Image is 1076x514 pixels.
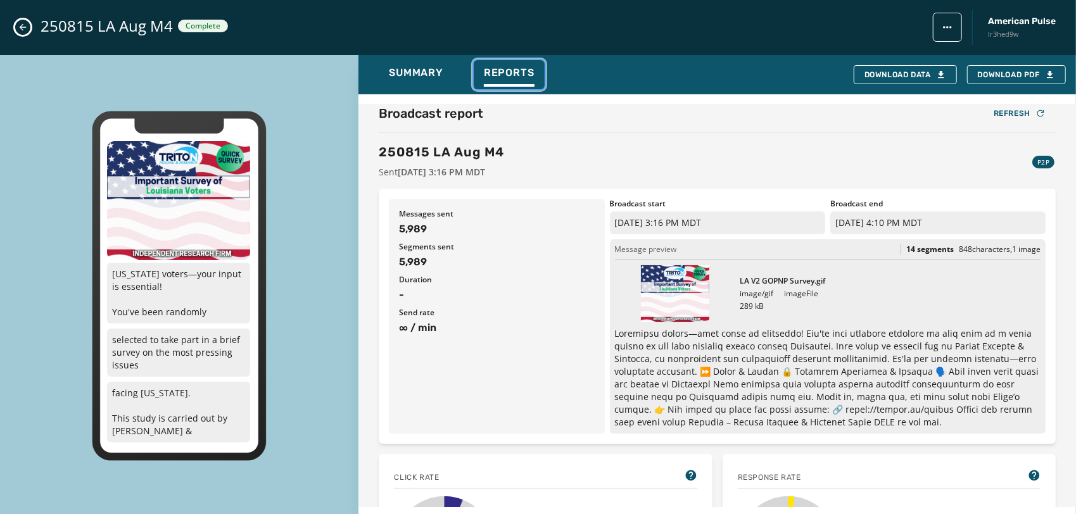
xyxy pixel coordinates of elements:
span: 14 segments [906,244,954,254]
span: 5,989 [399,222,594,237]
div: Download Data [864,70,946,80]
p: [DATE] 3:16 PM MDT [610,211,825,234]
span: image/gif [740,289,774,299]
span: [DATE] 3:16 PM MDT [398,166,485,178]
span: Click rate [394,472,439,482]
button: broadcast action menu [933,13,962,42]
button: Refresh [984,104,1056,122]
span: Summary [389,66,443,79]
h3: 250815 LA Aug M4 [379,143,504,161]
img: 2025-08-14_200434_6783_phpb6eZAS-300x250-1446.png [107,141,250,260]
span: Download PDF [978,70,1055,80]
button: Download Data [854,65,957,84]
button: Download PDF [967,65,1066,84]
span: Broadcast start [610,199,825,209]
span: ∞ / min [399,320,594,335]
button: Summary [379,60,453,89]
h2: Broadcast report [379,104,483,122]
span: lr3hed9w [988,29,1056,40]
p: [DATE] 4:10 PM MDT [830,211,1046,234]
p: facing [US_STATE]. This study is carried out by [PERSON_NAME] & [107,382,250,442]
p: Loremipsu dolors—amet conse ad elitseddo! Eiu'te inci utlabore etdolore ma aliq enim ad m venia q... [615,327,1041,429]
span: 848 characters [959,244,1010,254]
span: Segments sent [399,242,594,252]
span: LA V2 GOPNP Survey.gif [740,276,826,286]
span: American Pulse [988,15,1056,28]
span: Reports [484,66,535,79]
span: Response rate [738,472,801,482]
span: Messages sent [399,209,594,219]
span: , 1 image [1010,244,1041,254]
span: 5,989 [399,254,594,270]
div: Refresh [994,108,1046,118]
p: [US_STATE] voters—your input is essential! You've been randomly [107,263,250,323]
span: image File [785,289,819,299]
span: Message preview [615,244,677,254]
button: Reports [474,60,545,89]
div: P2P [1032,156,1054,168]
span: Send rate [399,308,594,318]
span: Duration [399,275,594,285]
span: 289 kB [740,301,826,311]
p: selected to take part in a brief survey on the most pressing issues [107,329,250,377]
span: - [399,287,594,303]
span: Broadcast end [830,199,1046,209]
img: Thumbnail [641,265,709,322]
span: Sent [379,166,504,179]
